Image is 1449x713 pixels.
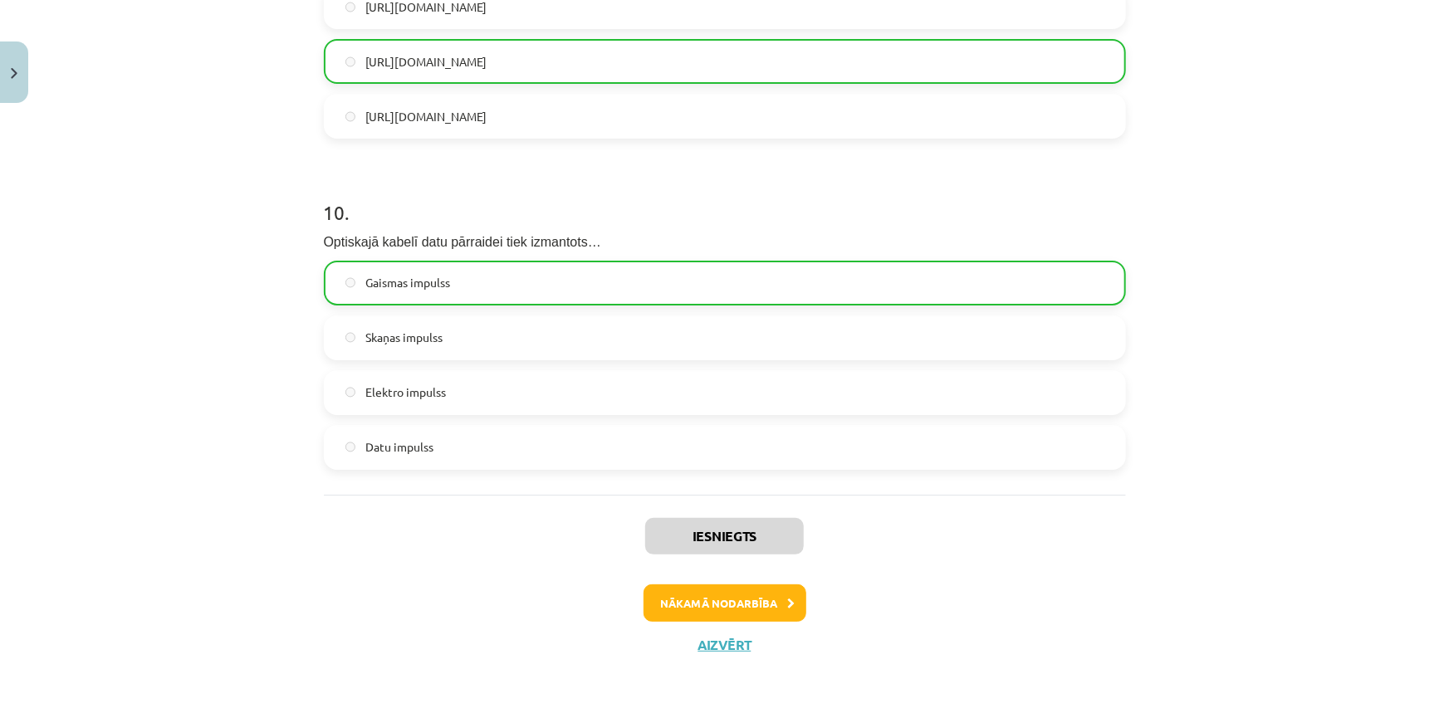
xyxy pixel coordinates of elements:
span: Elektro impulss [365,383,446,401]
button: Nākamā nodarbība [644,584,806,623]
span: Datu impulss [365,438,433,456]
h1: 10 . [324,172,1126,223]
span: [URL][DOMAIN_NAME] [365,108,487,125]
input: Gaismas impulss [345,277,356,288]
span: Optiskajā kabelī datu pārraidei tiek izmantots… [324,235,601,249]
input: [URL][DOMAIN_NAME] [345,2,356,12]
span: Gaismas impulss [365,274,450,291]
button: Iesniegts [645,518,804,554]
button: Aizvērt [693,637,756,653]
span: Skaņas impulss [365,329,443,346]
span: [URL][DOMAIN_NAME] [365,53,487,71]
input: [URL][DOMAIN_NAME] [345,111,356,122]
input: Skaņas impulss [345,332,356,343]
img: icon-close-lesson-0947bae3869378f0d4975bcd49f059093ad1ed9edebbc8119c70593378902aed.svg [11,68,17,79]
input: [URL][DOMAIN_NAME] [345,56,356,67]
input: Datu impulss [345,442,356,452]
input: Elektro impulss [345,387,356,398]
